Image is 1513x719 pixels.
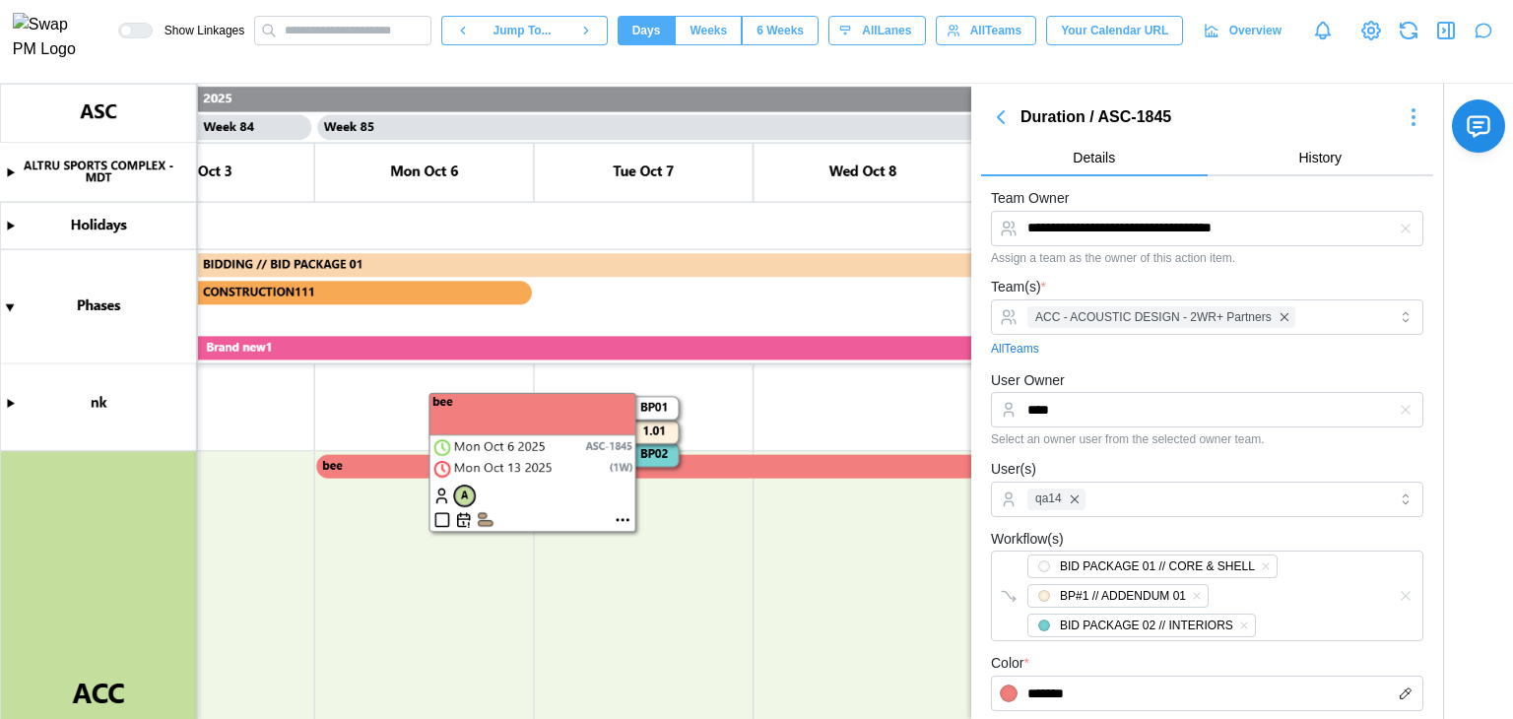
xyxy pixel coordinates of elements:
[618,16,676,45] button: Days
[1193,16,1296,45] a: Overview
[1229,17,1282,44] span: Overview
[991,277,1046,298] label: Team(s)
[1060,617,1233,635] div: BID PACKAGE 02 // INTERIORS
[1020,105,1394,130] div: Duration / ASC-1845
[632,17,661,44] span: Days
[1046,16,1183,45] button: Your Calendar URL
[1073,151,1115,164] span: Details
[153,23,244,38] span: Show Linkages
[493,17,552,44] span: Jump To...
[991,432,1423,446] div: Select an owner user from the selected owner team.
[970,17,1021,44] span: All Teams
[862,17,911,44] span: All Lanes
[1432,17,1460,44] button: Close Drawer
[991,340,1039,359] a: All Teams
[1306,14,1340,47] a: Notifications
[1357,17,1385,44] a: View Project
[742,16,819,45] button: 6 Weeks
[1060,557,1255,576] div: BID PACKAGE 01 // CORE & SHELL
[756,17,804,44] span: 6 Weeks
[991,459,1036,481] label: User(s)
[828,16,926,45] button: AllLanes
[1061,17,1168,44] span: Your Calendar URL
[991,188,1069,210] label: Team Owner
[1470,17,1497,44] button: Open project assistant
[936,16,1036,45] button: AllTeams
[1298,151,1342,164] span: History
[690,17,727,44] span: Weeks
[484,16,564,45] button: Jump To...
[1395,17,1422,44] button: Refresh Grid
[1035,308,1272,327] span: ACC - ACOUSTIC DESIGN - 2WR+ Partners
[1035,490,1062,508] span: qa14
[991,653,1029,675] label: Color
[991,529,1064,551] label: Workflow(s)
[991,370,1065,392] label: User Owner
[991,251,1423,265] div: Assign a team as the owner of this action item.
[1060,587,1186,606] div: BP#1 // ADDENDUM 01
[675,16,742,45] button: Weeks
[13,13,93,62] img: Swap PM Logo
